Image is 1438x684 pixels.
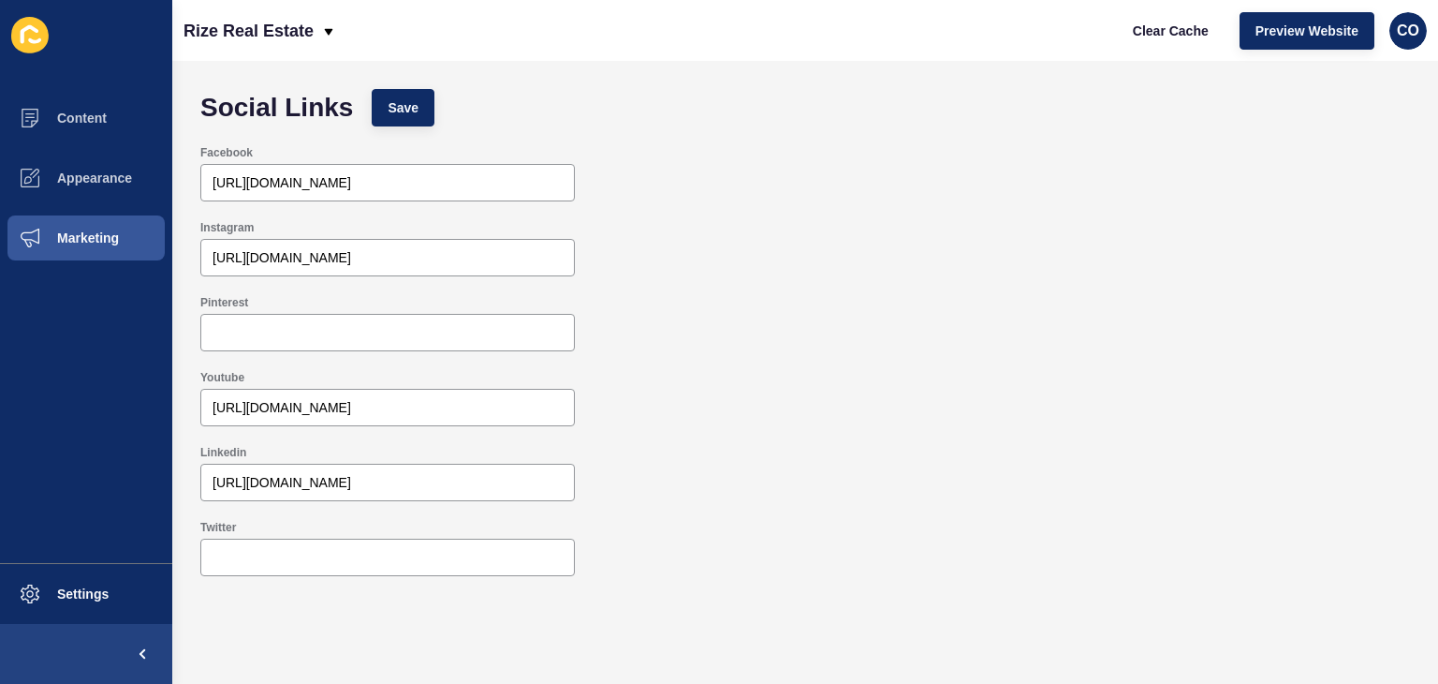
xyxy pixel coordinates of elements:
[200,145,253,160] label: Facebook
[200,295,248,310] label: Pinterest
[1255,22,1358,40] span: Preview Website
[372,89,434,126] button: Save
[200,220,254,235] label: Instagram
[1240,12,1374,50] button: Preview Website
[1133,22,1209,40] span: Clear Cache
[1117,12,1225,50] button: Clear Cache
[183,7,314,54] p: Rize Real Estate
[388,98,418,117] span: Save
[200,445,246,460] label: Linkedin
[1397,22,1419,40] span: CO
[200,370,244,385] label: Youtube
[200,520,236,535] label: Twitter
[200,98,353,117] h1: Social Links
